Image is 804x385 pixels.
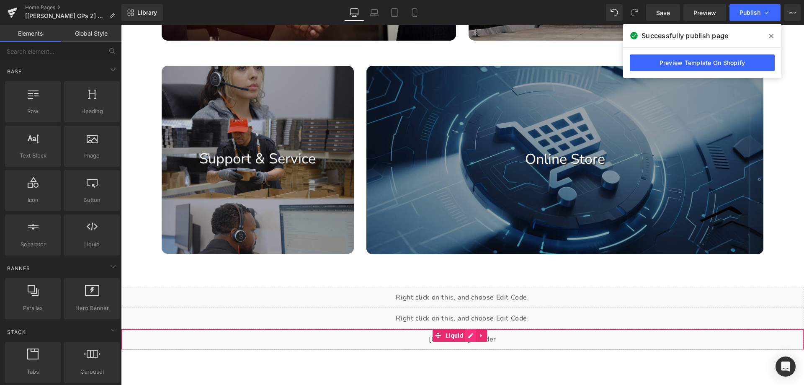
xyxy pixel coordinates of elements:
button: More [784,4,801,21]
a: Home Pages [25,4,121,11]
span: Image [67,151,117,160]
a: Preview [683,4,726,21]
button: Publish [729,4,781,21]
span: Text Block [8,151,58,160]
span: Banner [6,264,31,272]
span: Hero Banner [67,304,117,313]
span: Successfully publish page [642,31,728,41]
a: New Library [121,4,163,21]
a: Expand / Collapse [355,304,366,317]
span: Preview [693,8,716,17]
a: Tablet [384,4,405,21]
span: Liquid [322,304,344,317]
span: Liquid [67,240,117,249]
p: Support & Service [41,124,233,144]
span: [[PERSON_NAME] GPs 2] Home Page [DATE] [25,13,106,19]
span: Parallax [8,304,58,313]
span: Carousel [67,367,117,376]
span: Tabs [8,367,58,376]
span: Library [137,9,157,16]
a: Mobile [405,4,425,21]
span: Button [67,196,117,204]
span: Base [6,67,23,75]
span: Separator [8,240,58,249]
button: Undo [606,4,623,21]
p: Online Store [245,124,643,144]
a: Desktop [344,4,364,21]
div: Open Intercom Messenger [776,357,796,377]
a: Preview Template On Shopify [630,54,775,71]
span: Stack [6,328,27,336]
button: Redo [626,4,643,21]
span: Publish [740,9,760,16]
span: Heading [67,107,117,116]
a: Global Style [61,25,121,42]
span: Icon [8,196,58,204]
span: Row [8,107,58,116]
a: Laptop [364,4,384,21]
span: Save [656,8,670,17]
